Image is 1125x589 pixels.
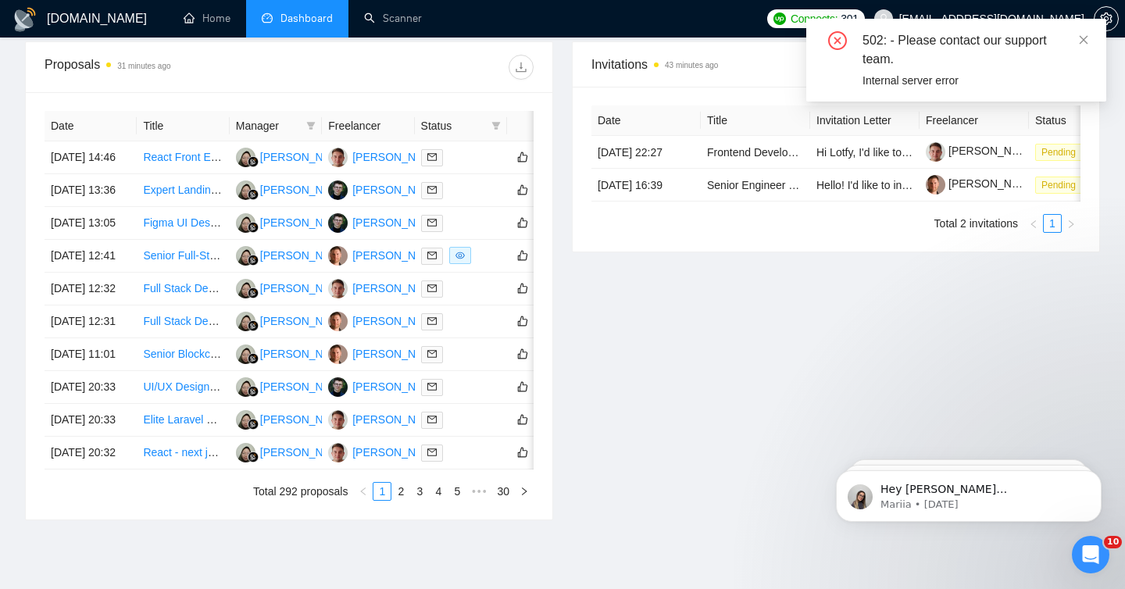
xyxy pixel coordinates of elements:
[517,348,528,360] span: like
[248,320,259,331] img: gigradar-bm.png
[143,249,480,262] a: Senior Full-Stack (Next.js + AI Pipelines) to build Posting/DM Engines
[236,443,255,462] img: R
[328,148,348,167] img: TZ
[591,136,701,169] td: [DATE] 22:27
[934,214,1018,233] li: Total 2 invitations
[230,111,322,141] th: Manager
[137,141,229,174] td: React Front End Developer
[1072,536,1109,573] iframe: Intercom live chat
[1094,6,1119,31] button: setting
[137,371,229,404] td: UI/UX Designer for Complex Platform Interface (Figma)
[328,377,348,397] img: AL
[45,273,137,305] td: [DATE] 12:32
[236,312,255,331] img: R
[137,207,229,240] td: Figma UI Designer Needed – Create Clean, Page design 1 Page to Start With as a Test
[236,246,255,266] img: R
[328,180,348,200] img: AL
[862,72,1087,89] div: Internal server error
[236,117,300,134] span: Manager
[491,482,515,501] li: 30
[45,207,137,240] td: [DATE] 13:05
[352,214,442,231] div: [PERSON_NAME]
[262,12,273,23] span: dashboard
[236,281,350,294] a: R[PERSON_NAME]
[427,415,437,424] span: mail
[1094,12,1119,25] a: setting
[591,169,701,202] td: [DATE] 16:39
[260,312,350,330] div: [PERSON_NAME]
[45,240,137,273] td: [DATE] 12:41
[45,55,289,80] div: Proposals
[260,345,350,362] div: [PERSON_NAME]
[248,222,259,233] img: gigradar-bm.png
[513,410,532,429] button: like
[515,482,534,501] button: right
[328,312,348,331] img: GS
[354,482,373,501] button: left
[303,114,319,137] span: filter
[352,312,442,330] div: [PERSON_NAME]
[701,169,810,202] td: Senior Engineer Needed for HR Platform Development Using Directus CMS
[236,148,255,167] img: R
[513,312,532,330] button: like
[427,152,437,162] span: mail
[665,61,718,70] time: 43 minutes ago
[137,404,229,437] td: Elite Laravel 11 + React Developer (CTO-Level) Needed — Help Us Ship V2 by Oct 15th
[328,279,348,298] img: TZ
[488,114,504,137] span: filter
[45,174,137,207] td: [DATE] 13:36
[513,279,532,298] button: like
[1095,12,1118,25] span: setting
[513,180,532,199] button: like
[12,7,37,32] img: logo
[926,177,1038,190] a: [PERSON_NAME]
[701,136,810,169] td: Frontend Developer - AI-Powered Building Design Platform (React, Three.js, and AI Integration)
[236,344,255,364] img: R
[328,314,442,327] a: GS[PERSON_NAME]
[328,410,348,430] img: TZ
[517,446,528,459] span: like
[427,284,437,293] span: mail
[509,55,534,80] button: download
[236,180,255,200] img: R
[137,273,229,305] td: Full Stack Developer, Firebase experience required
[236,213,255,233] img: R
[373,483,391,500] a: 1
[517,249,528,262] span: like
[591,55,1080,74] span: Invitations
[143,151,276,163] a: React Front End Developer
[1035,177,1082,194] span: Pending
[45,404,137,437] td: [DATE] 20:33
[427,448,437,457] span: mail
[812,437,1125,547] iframe: Intercom notifications message
[137,111,229,141] th: Title
[45,111,137,141] th: Date
[328,281,442,294] a: TZ[PERSON_NAME]
[137,240,229,273] td: Senior Full-Stack (Next.js + AI Pipelines) to build Posting/DM Engines
[236,216,350,228] a: R[PERSON_NAME]
[236,445,350,458] a: R[PERSON_NAME]
[513,377,532,396] button: like
[236,412,350,425] a: R[PERSON_NAME]
[1062,214,1080,233] button: right
[448,482,466,501] li: 5
[328,347,442,359] a: GS[PERSON_NAME]
[137,305,229,338] td: Full Stack Developer, Firebase experience required
[306,121,316,130] span: filter
[328,213,348,233] img: AL
[466,482,491,501] span: •••
[248,452,259,462] img: gigradar-bm.png
[354,482,373,501] li: Previous Page
[280,12,333,25] span: Dashboard
[509,61,533,73] span: download
[520,487,529,496] span: right
[364,12,422,25] a: searchScanner
[236,279,255,298] img: R
[248,255,259,266] img: gigradar-bm.png
[328,443,348,462] img: TZ
[513,443,532,462] button: like
[517,282,528,294] span: like
[707,179,1074,191] a: Senior Engineer Needed for HR Platform Development Using Directus CMS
